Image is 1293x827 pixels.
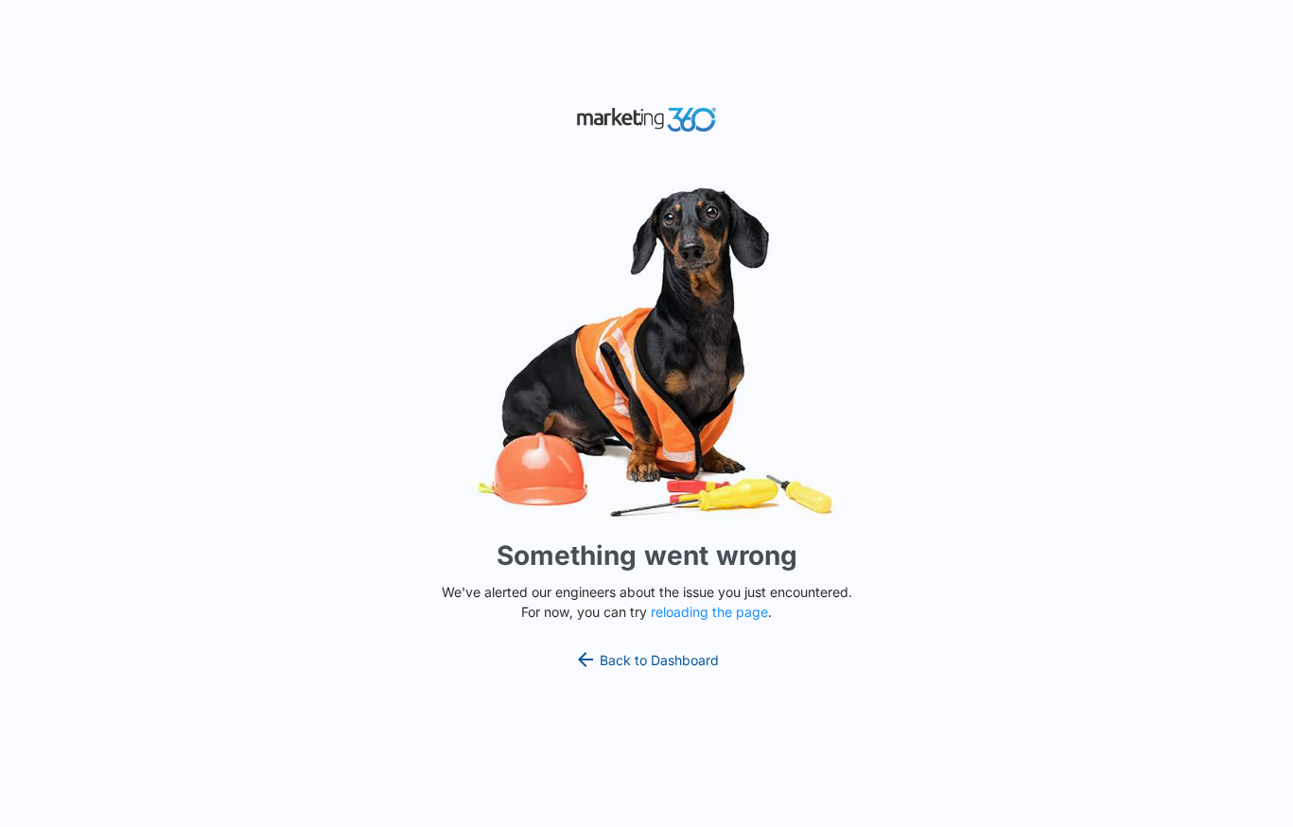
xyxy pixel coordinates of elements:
img: Sad Dog [363,176,931,529]
h1: Something went wrong [497,536,797,575]
button: reloading the page [651,605,768,620]
p: We've alerted our engineers about the issue you just encountered. For now, you can try . [434,582,860,622]
a: Back to Dashboard [574,648,720,671]
img: Marketing 360 Logo [576,103,718,136]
